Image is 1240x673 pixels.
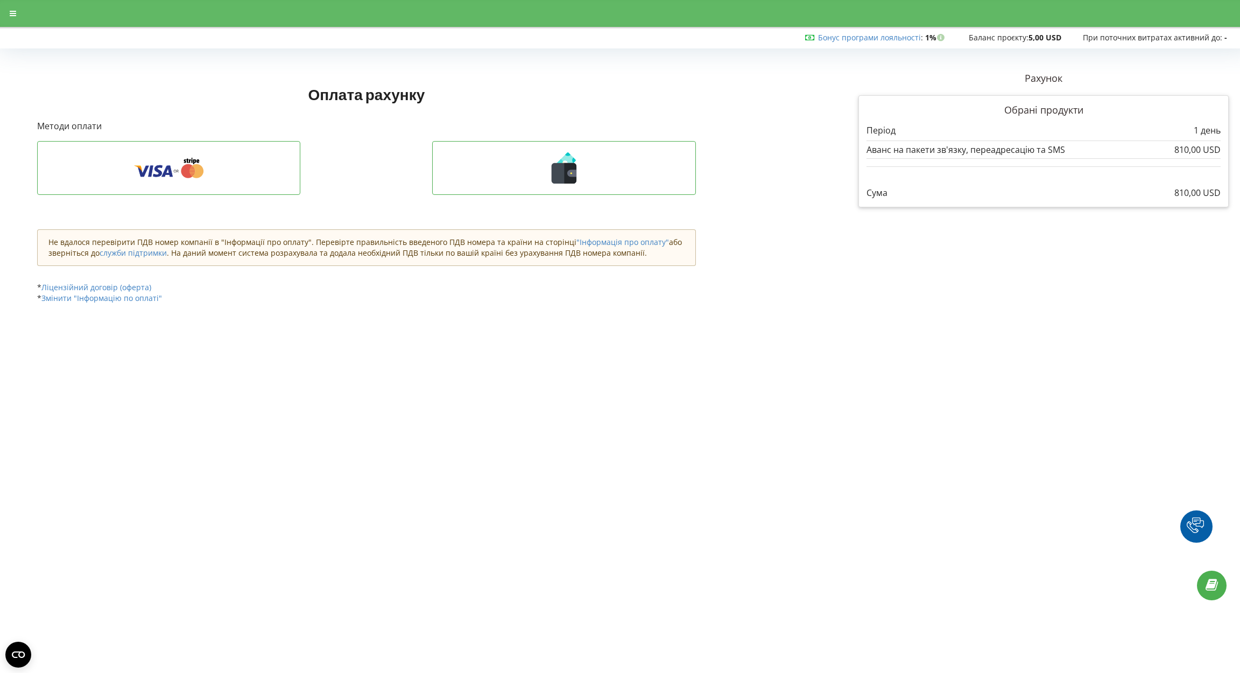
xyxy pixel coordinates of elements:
p: Методи оплати [37,120,696,132]
p: Рахунок [858,72,1229,86]
a: служби підтримки [100,248,167,258]
strong: - [1224,32,1227,43]
p: Обрані продукти [866,103,1221,117]
button: Open CMP widget [5,642,31,668]
a: Змінити "Інформацію по оплаті" [41,293,162,303]
strong: 5,00 USD [1028,32,1061,43]
p: 1 день [1194,124,1221,137]
div: Аванс на пакети зв'язку, переадресацію та SMS [866,145,1221,155]
p: 810,00 USD [1174,187,1221,199]
h1: Оплата рахунку [37,85,696,104]
span: : [818,32,923,43]
span: Баланс проєкту: [969,32,1028,43]
a: "Інформація про оплату" [576,237,669,247]
div: 810,00 USD [1174,145,1221,155]
div: Не вдалося перевірити ПДВ номер компанії в "Інформації про оплату". Перевірте правильність введен... [37,229,696,266]
p: Період [866,124,896,137]
p: Сума [866,187,887,199]
strong: 1% [925,32,947,43]
a: Бонус програми лояльності [818,32,921,43]
span: При поточних витратах активний до: [1083,32,1222,43]
a: Ліцензійний договір (оферта) [41,282,151,292]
